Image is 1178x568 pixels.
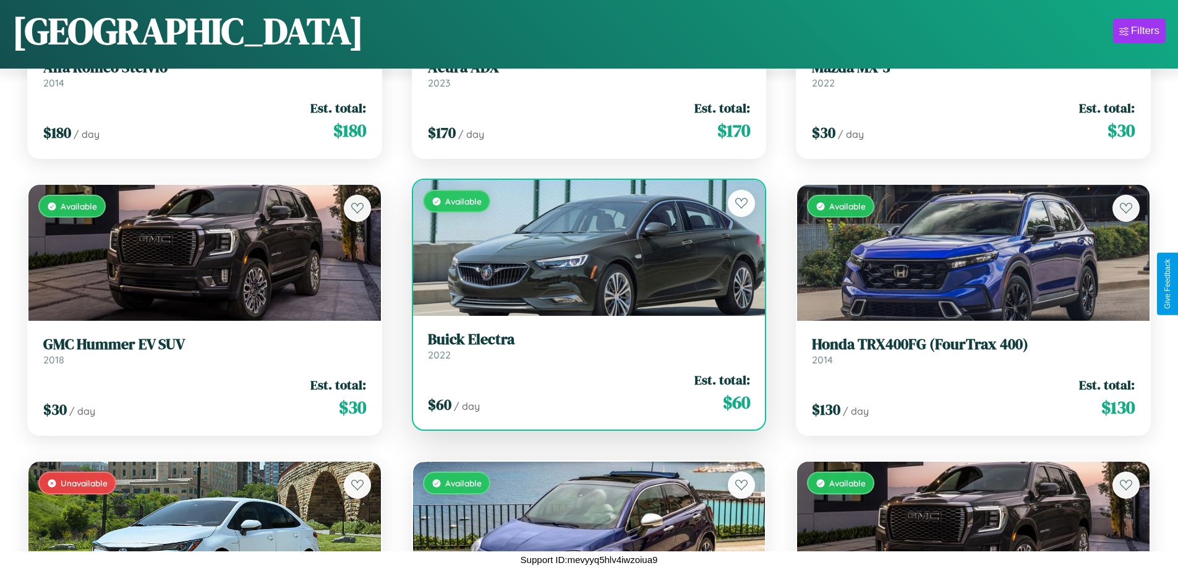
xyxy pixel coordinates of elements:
[723,390,750,415] span: $ 60
[61,478,108,488] span: Unavailable
[1163,259,1172,309] div: Give Feedback
[428,77,450,89] span: 2023
[838,128,864,140] span: / day
[43,336,366,366] a: GMC Hummer EV SUV2018
[43,354,64,366] span: 2018
[428,331,751,349] h3: Buick Electra
[43,77,64,89] span: 2014
[829,478,866,488] span: Available
[428,122,456,143] span: $ 170
[428,331,751,361] a: Buick Electra2022
[43,59,366,89] a: Alfa Romeo Stelvio2014
[310,376,366,394] span: Est. total:
[43,336,366,354] h3: GMC Hummer EV SUV
[812,354,833,366] span: 2014
[1113,19,1166,43] button: Filters
[694,371,750,389] span: Est. total:
[445,478,482,488] span: Available
[812,122,835,143] span: $ 30
[333,118,366,143] span: $ 180
[428,59,751,89] a: Acura ADX2023
[454,400,480,412] span: / day
[843,405,869,417] span: / day
[458,128,484,140] span: / day
[428,394,451,415] span: $ 60
[812,336,1135,366] a: Honda TRX400FG (FourTrax 400)2014
[428,349,451,361] span: 2022
[12,6,364,56] h1: [GEOGRAPHIC_DATA]
[1101,395,1135,420] span: $ 130
[1079,376,1135,394] span: Est. total:
[521,551,658,568] p: Support ID: mevyyq5hlv4iwzoiua9
[717,118,750,143] span: $ 170
[812,336,1135,354] h3: Honda TRX400FG (FourTrax 400)
[1079,99,1135,117] span: Est. total:
[694,99,750,117] span: Est. total:
[829,201,866,211] span: Available
[339,395,366,420] span: $ 30
[812,77,835,89] span: 2022
[445,196,482,206] span: Available
[1108,118,1135,143] span: $ 30
[43,122,71,143] span: $ 180
[812,59,1135,89] a: Mazda MX-32022
[1131,25,1159,37] div: Filters
[69,405,95,417] span: / day
[74,128,100,140] span: / day
[43,399,67,420] span: $ 30
[812,399,840,420] span: $ 130
[310,99,366,117] span: Est. total:
[61,201,97,211] span: Available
